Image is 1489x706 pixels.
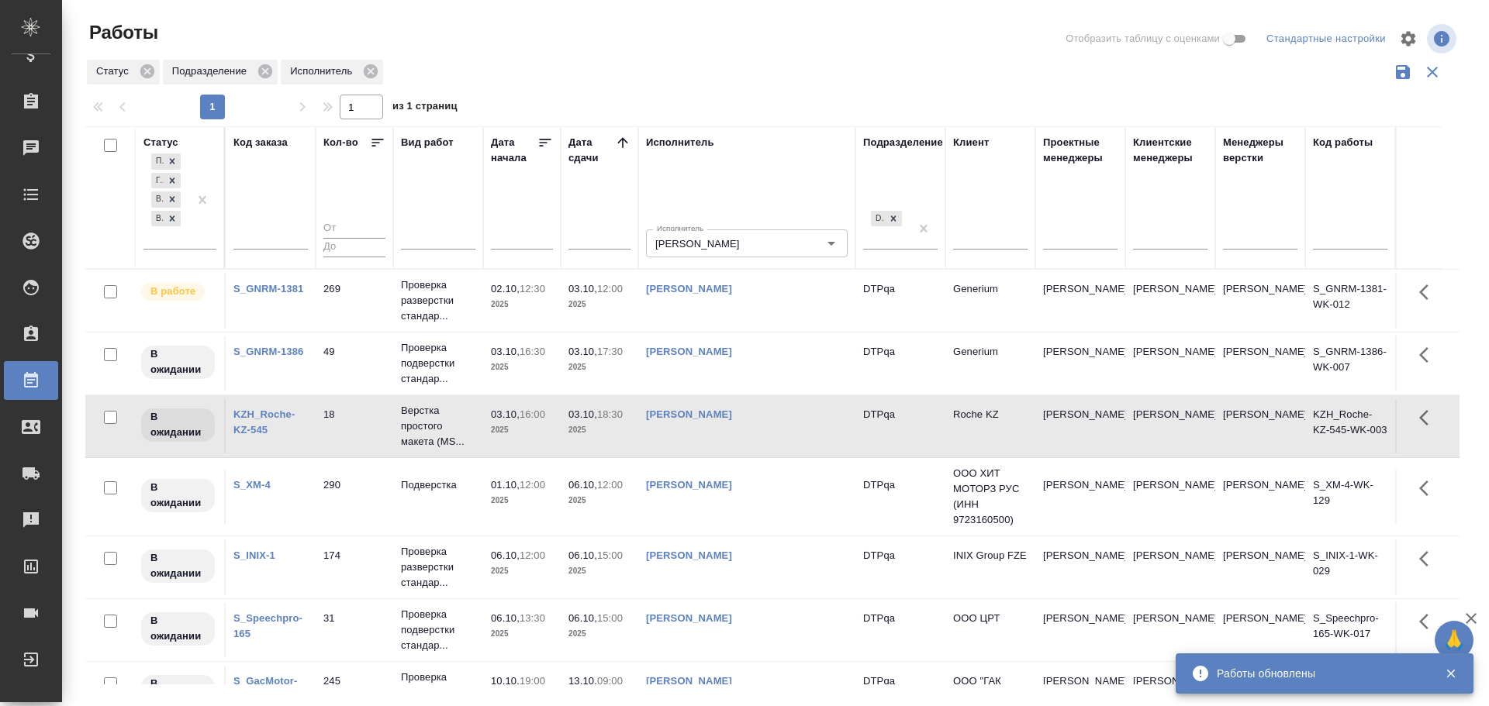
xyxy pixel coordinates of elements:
div: Подбор, Готов к работе, В работе, В ожидании [150,190,182,209]
p: 2025 [491,297,553,312]
span: из 1 страниц [392,97,458,119]
p: ООО "ГАК МОТОР РУС" [953,673,1028,704]
a: [PERSON_NAME] [646,612,732,624]
p: 2025 [491,360,553,375]
div: Подбор, Готов к работе, В работе, В ожидании [150,152,182,171]
a: S_INIX-1 [233,549,275,561]
span: Настроить таблицу [1390,20,1427,57]
td: S_XM-4-WK-129 [1305,470,1395,524]
div: Работы обновлены [1217,666,1422,681]
div: Статус [87,60,160,84]
p: [PERSON_NAME] [1223,407,1297,422]
div: DTPqa [869,209,903,229]
div: Исполнитель назначен, приступать к работе пока рано [140,548,216,584]
td: [PERSON_NAME] [1035,470,1125,524]
p: 12:30 [520,283,545,294]
p: 13:30 [520,612,545,624]
div: Код работы [1313,135,1373,150]
td: [PERSON_NAME] [1125,336,1215,391]
span: Посмотреть информацию [1427,24,1460,53]
div: Проектные менеджеры [1043,135,1118,166]
p: 13.10, [568,675,597,687]
button: 🙏 [1435,621,1473,660]
td: [PERSON_NAME] [1035,336,1125,391]
a: [PERSON_NAME] [646,549,732,561]
p: Подразделение [172,64,252,79]
button: Здесь прячутся важные кнопки [1410,399,1447,436]
p: 2025 [568,360,630,375]
p: Generium [953,281,1028,297]
p: INIX Group FZE [953,548,1028,563]
div: Подразделение [863,135,943,150]
p: Статус [96,64,134,79]
a: [PERSON_NAME] [646,408,732,420]
td: DTPqa [855,274,945,328]
p: 06.10, [491,549,520,561]
td: 31 [316,603,393,657]
button: Закрыть [1435,666,1467,680]
div: Готов к работе [151,173,164,189]
p: 03.10, [568,283,597,294]
p: В ожидании [150,480,206,511]
div: split button [1263,27,1390,51]
p: 2025 [568,297,630,312]
td: [PERSON_NAME] [1125,274,1215,328]
td: 18 [316,399,393,453]
a: S_XM-4 [233,479,271,491]
p: 15:00 [597,612,623,624]
p: 2025 [568,493,630,508]
a: S_GacMotor-168 [233,675,297,702]
td: [PERSON_NAME] [1125,603,1215,657]
p: 2025 [568,563,630,579]
td: DTPqa [855,603,945,657]
div: Дата начала [491,135,537,166]
p: 06.10, [568,479,597,491]
p: 16:00 [520,408,545,420]
td: [PERSON_NAME] [1035,399,1125,453]
input: От [323,219,385,239]
p: 15:00 [597,549,623,561]
a: S_Speechpro-165 [233,612,302,639]
button: Сохранить фильтры [1388,57,1418,87]
div: Кол-во [323,135,358,150]
div: DTPqa [871,211,885,227]
div: Клиентские менеджеры [1133,135,1207,166]
p: 16:30 [520,346,545,357]
p: 06.10, [568,549,597,561]
div: Исполнитель выполняет работу [140,281,216,302]
td: S_Speechpro-165-WK-017 [1305,603,1395,657]
td: DTPqa [855,399,945,453]
p: Верстка простого макета (MS... [401,403,475,449]
p: Исполнитель [290,64,358,79]
p: Roche KZ [953,407,1028,422]
p: 2025 [568,626,630,642]
td: [PERSON_NAME] [1035,540,1125,594]
td: DTPqa [855,336,945,391]
button: Сбросить фильтры [1418,57,1447,87]
p: 09:00 [597,675,623,687]
p: 12:00 [597,479,623,491]
p: 2025 [491,493,553,508]
div: Исполнитель [281,60,383,84]
div: Вид работ [401,135,454,150]
td: [PERSON_NAME] [1125,399,1215,453]
div: Подразделение [163,60,278,84]
td: [PERSON_NAME] [1125,540,1215,594]
p: 12:00 [520,479,545,491]
p: 18:30 [597,408,623,420]
div: Менеджеры верстки [1223,135,1297,166]
p: 02.10, [491,283,520,294]
p: 03.10, [491,408,520,420]
p: [PERSON_NAME] [1223,548,1297,563]
td: [PERSON_NAME] [1125,470,1215,524]
div: Исполнитель назначен, приступать к работе пока рано [140,407,216,443]
input: До [323,238,385,257]
span: 🙏 [1441,624,1467,656]
button: Здесь прячутся важные кнопки [1410,470,1447,507]
p: Подверстка [401,477,475,493]
a: [PERSON_NAME] [646,479,732,491]
p: 2025 [491,626,553,642]
td: 290 [316,470,393,524]
div: В ожидании [151,211,164,227]
button: Open [821,232,842,254]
